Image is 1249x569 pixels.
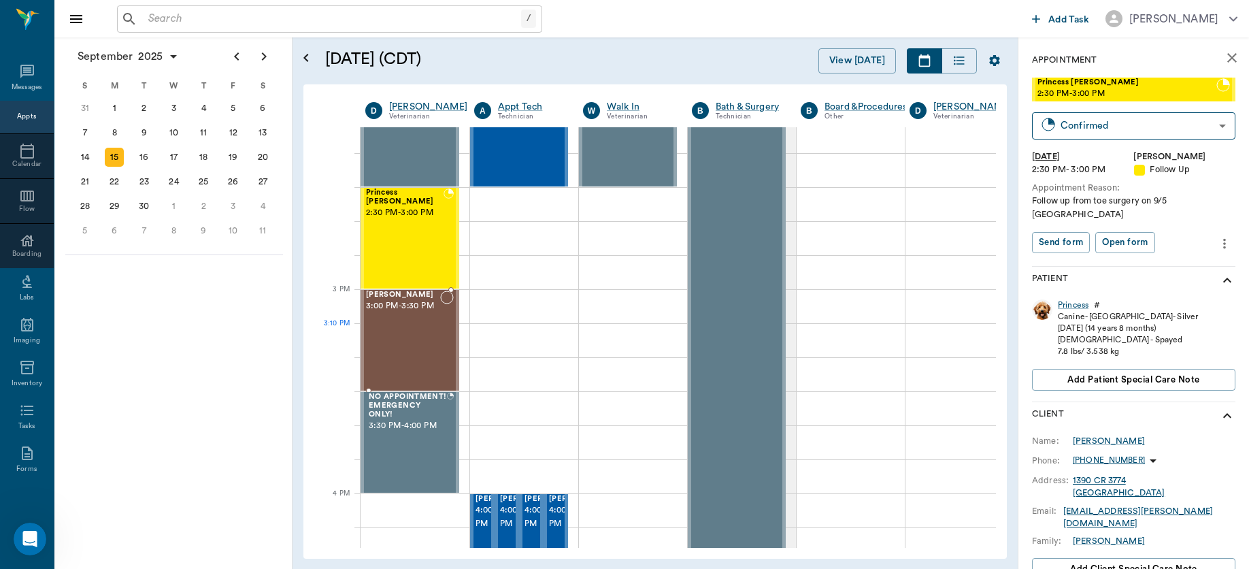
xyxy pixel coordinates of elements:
[17,112,36,122] div: Appts
[1058,323,1198,334] div: [DATE] (14 years 8 months)
[498,100,563,114] div: Appt Tech
[825,100,907,114] div: Board &Procedures
[1218,44,1246,71] button: close
[389,100,467,114] a: [PERSON_NAME]
[1129,11,1218,27] div: [PERSON_NAME]
[1032,505,1063,517] div: Email:
[1032,474,1073,487] div: Address:
[549,495,617,504] span: [PERSON_NAME]
[1219,272,1235,289] svg: show more
[1058,299,1088,311] a: Princess
[129,76,159,96] div: T
[1063,507,1213,527] a: [EMAIL_ADDRESS][PERSON_NAME][DOMAIN_NAME]
[583,102,600,119] div: W
[1094,299,1100,311] div: #
[1058,311,1198,323] div: Canine - [GEOGRAPHIC_DATA] - Silver
[253,123,272,142] div: Saturday, September 13, 2025
[105,148,124,167] div: Today, Monday, September 15, 2025
[12,82,43,93] div: Messages
[253,172,272,191] div: Saturday, September 27, 2025
[1032,369,1235,391] button: Add patient Special Care Note
[524,504,593,531] span: 4:00 PM - 4:30 PM
[1058,334,1198,346] div: [DEMOGRAPHIC_DATA] - Spayed
[135,197,154,216] div: Tuesday, September 30, 2025
[165,221,184,240] div: Wednesday, October 8, 2025
[16,464,37,474] div: Forms
[1032,272,1068,289] p: Patient
[607,111,671,123] div: Veterinarian
[1214,232,1235,255] button: more
[224,123,243,142] div: Friday, September 12, 2025
[500,495,568,504] span: [PERSON_NAME]
[933,111,1012,123] div: Veterinarian
[135,99,154,118] div: Tuesday, September 2, 2025
[100,76,130,96] div: M
[325,48,614,70] h5: [DATE] (CDT)
[500,504,568,531] span: 4:00 PM - 4:30 PM
[361,85,459,187] div: BOOKED, 2:00 PM - 2:30 PM
[366,299,440,313] span: 3:00 PM - 3:30 PM
[105,99,124,118] div: Monday, September 1, 2025
[314,282,350,316] div: 3 PM
[224,148,243,167] div: Friday, September 19, 2025
[135,47,165,66] span: 2025
[361,187,459,289] div: BOOKED, 2:30 PM - 3:00 PM
[224,197,243,216] div: Friday, October 3, 2025
[1032,163,1134,176] div: 2:30 PM - 3:00 PM
[105,172,124,191] div: Monday, September 22, 2025
[369,393,447,419] span: NO APPOINTMENT! EMERGENCY ONLY!
[1073,535,1145,547] a: [PERSON_NAME]
[1061,118,1214,133] div: Confirmed
[76,99,95,118] div: Sunday, August 31, 2025
[1032,182,1235,195] div: Appointment Reason:
[365,102,382,119] div: D
[1134,163,1236,176] div: Follow Up
[218,76,248,96] div: F
[165,99,184,118] div: Wednesday, September 3, 2025
[1032,535,1073,547] div: Family:
[369,419,447,433] span: 3:30 PM - 4:00 PM
[366,189,444,206] span: Princess [PERSON_NAME]
[224,221,243,240] div: Friday, October 10, 2025
[159,76,189,96] div: W
[1073,435,1145,447] a: [PERSON_NAME]
[20,293,34,303] div: Labs
[165,123,184,142] div: Wednesday, September 10, 2025
[223,43,250,70] button: Previous page
[1032,150,1134,163] div: [DATE]
[1219,408,1235,424] svg: show more
[224,172,243,191] div: Friday, September 26, 2025
[76,172,95,191] div: Sunday, September 21, 2025
[194,148,213,167] div: Thursday, September 18, 2025
[224,99,243,118] div: Friday, September 5, 2025
[1037,78,1216,87] span: Princess [PERSON_NAME]
[248,76,278,96] div: S
[165,148,184,167] div: Wednesday, September 17, 2025
[933,100,1012,114] div: [PERSON_NAME]
[607,100,671,114] a: Walk In
[1095,232,1154,253] button: Open form
[253,99,272,118] div: Saturday, September 6, 2025
[76,148,95,167] div: Sunday, September 14, 2025
[1027,6,1095,31] button: Add Task
[14,336,40,346] div: Imaging
[1032,195,1235,221] div: Follow up from toe surgery on 9/5 [GEOGRAPHIC_DATA]
[361,391,459,493] div: BOOKED, 3:30 PM - 4:00 PM
[298,32,314,84] button: Open calendar
[818,48,896,74] button: View [DATE]
[14,523,46,555] iframe: Intercom live chat
[75,47,135,66] span: September
[165,172,184,191] div: Wednesday, September 24, 2025
[76,123,95,142] div: Sunday, September 7, 2025
[105,221,124,240] div: Monday, October 6, 2025
[1073,476,1165,497] a: 1390 CR 3774[GEOGRAPHIC_DATA]
[801,102,818,119] div: B
[470,85,568,187] div: NOT_CONFIRMED, 2:00 PM - 2:30 PM
[253,197,272,216] div: Saturday, October 4, 2025
[476,504,544,531] span: 4:00 PM - 4:30 PM
[1067,372,1199,387] span: Add patient Special Care Note
[1032,299,1052,320] img: Profile Image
